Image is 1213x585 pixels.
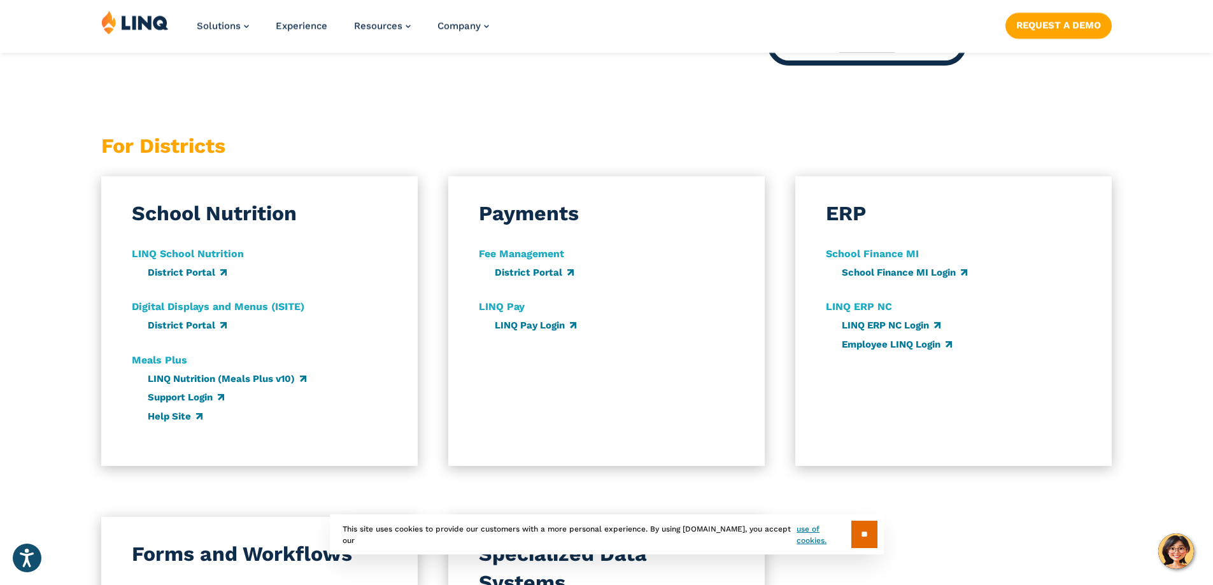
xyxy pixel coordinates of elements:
[842,320,940,331] a: LINQ ERP NC Login
[197,20,249,32] a: Solutions
[826,300,892,313] strong: LINQ ERP NC
[826,248,919,260] strong: School Finance MI
[479,248,564,260] strong: Fee Management
[101,10,169,34] img: LINQ | K‑12 Software
[148,391,224,403] a: Support Login
[1158,533,1194,569] button: Hello, have a question? Let’s chat.
[148,267,227,278] a: District Portal
[132,199,297,228] h3: School Nutrition
[354,20,411,32] a: Resources
[479,300,525,313] strong: LINQ Pay
[479,199,579,228] h3: Payments
[197,10,489,52] nav: Primary Navigation
[826,199,866,228] h3: ERP
[101,132,418,160] h3: For Districts
[148,373,306,384] a: LINQ Nutrition (Meals Plus v10)
[148,320,227,331] a: District Portal
[842,339,952,350] a: Employee LINQ Login
[842,267,967,278] a: School Finance MI Login
[797,523,851,546] a: use of cookies.
[148,411,202,422] a: Help Site
[276,20,327,32] a: Experience
[354,20,402,32] span: Resources
[495,267,574,278] a: District Portal
[437,20,481,32] span: Company
[132,300,304,313] strong: Digital Displays and Menus (ISITE)
[495,320,576,331] a: LINQ Pay Login
[132,354,187,366] strong: Meals Plus
[437,20,489,32] a: Company
[330,514,884,554] div: This site uses cookies to provide our customers with a more personal experience. By using [DOMAIN...
[1005,10,1112,38] nav: Button Navigation
[1005,13,1112,38] a: Request a Demo
[132,248,244,260] strong: LINQ School Nutrition
[197,20,241,32] span: Solutions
